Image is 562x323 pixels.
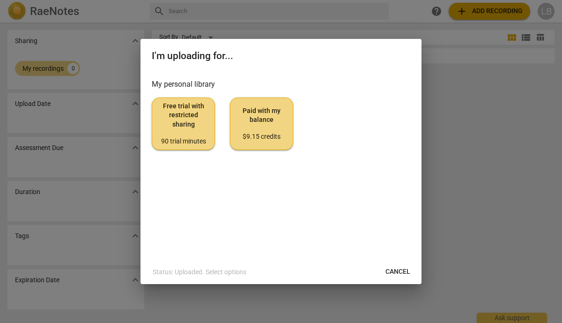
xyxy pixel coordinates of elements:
[385,267,410,277] span: Cancel
[152,50,410,62] h2: I'm uploading for...
[230,98,293,150] button: Paid with my balance$9.15 credits
[160,137,207,146] div: 90 trial minutes
[160,102,207,146] span: Free trial with restricted sharing
[152,79,410,90] h3: My personal library
[238,106,285,142] span: Paid with my balance
[152,98,215,150] button: Free trial with restricted sharing90 trial minutes
[378,263,418,280] button: Cancel
[238,132,285,142] div: $9.15 credits
[153,267,246,277] p: Status: Uploaded. Select options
